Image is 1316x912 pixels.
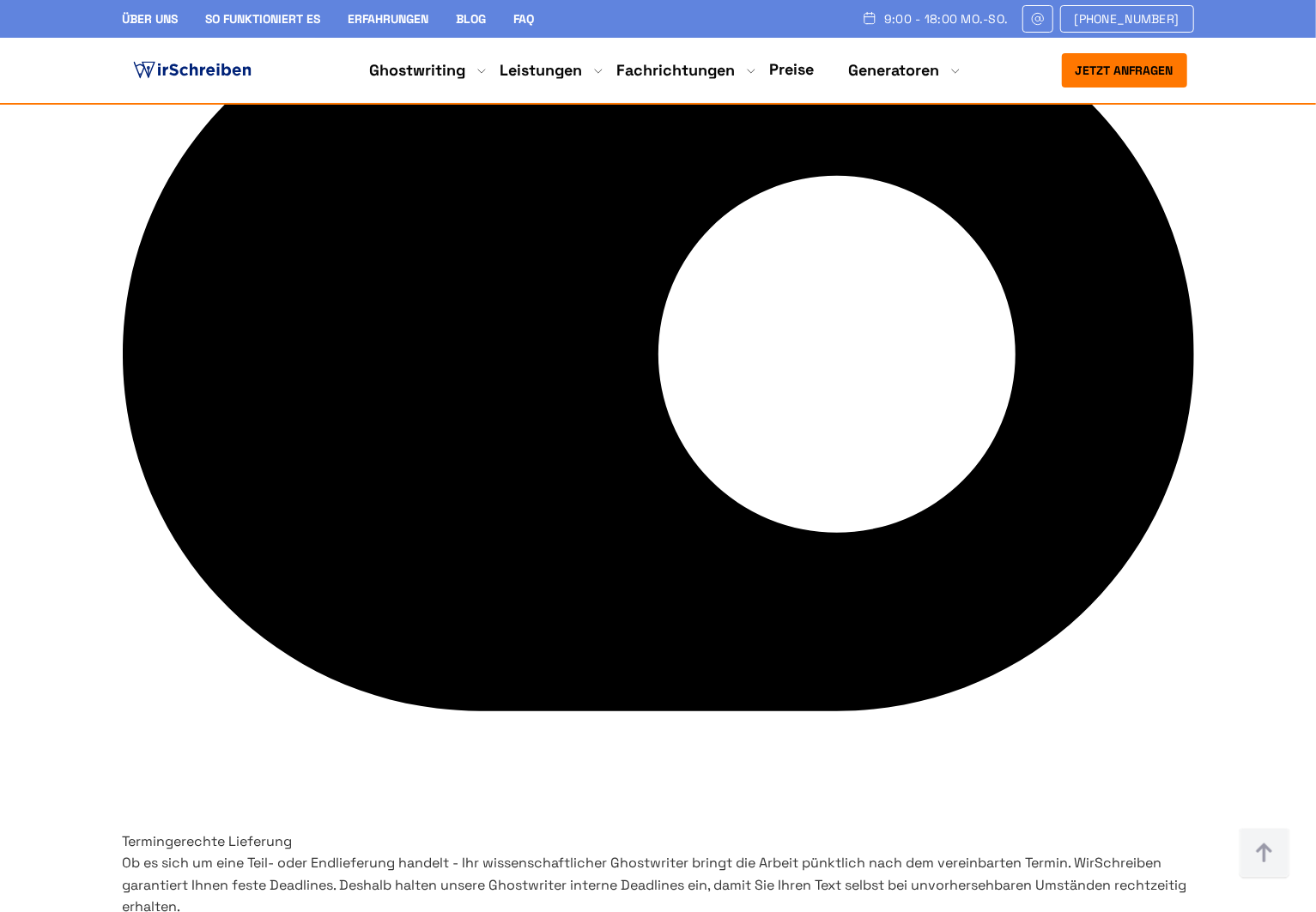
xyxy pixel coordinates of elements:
a: Über uns [123,11,179,27]
img: logo ghostwriter-österreich [130,57,255,83]
img: Email [1030,12,1046,26]
a: Blog [457,11,487,27]
a: Erfahrungen [349,11,429,27]
h3: Termingerechte Lieferung [123,830,1194,853]
a: Ghostwriting [370,60,466,81]
a: Leistungen [500,60,583,81]
a: Preise [770,59,815,79]
span: [PHONE_NUMBER] [1075,12,1180,26]
span: 9:00 - 18:00 Mo.-So. [884,12,1009,26]
a: Generatoren [849,60,940,81]
button: Jetzt anfragen [1062,53,1187,88]
a: [PHONE_NUMBER] [1060,5,1194,33]
img: Schedule [862,11,877,25]
a: Fachrichtungen [617,60,736,81]
img: button top [1239,828,1290,879]
a: So funktioniert es [206,11,321,27]
a: FAQ [514,11,535,27]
